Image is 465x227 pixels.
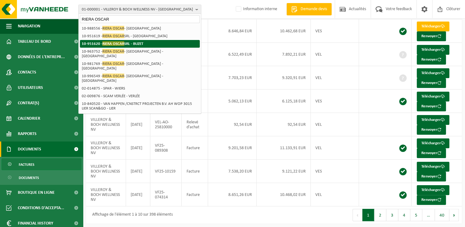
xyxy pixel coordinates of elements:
[182,160,208,183] td: Facture
[257,160,310,183] td: 9.121,22 EUR
[102,41,124,46] span: RIERA OSCAR
[89,209,173,221] div: Affichage de l'élément 1 à 10 sur 398 éléments
[299,6,329,12] span: Demande devis
[18,126,37,141] span: Rapports
[386,209,398,221] button: 3
[78,5,201,14] button: 01-000001 - VILLEROY & BOCH WELLNESS NV - [GEOGRAPHIC_DATA]
[208,136,257,160] td: 9.201,58 EUR
[208,66,257,90] td: 7.703,23 EUR
[417,45,449,55] a: Télécharger
[2,172,81,183] a: Documents
[417,78,446,88] button: Renvoyer
[410,209,422,221] button: 5
[126,113,150,136] td: [DATE]
[80,85,200,92] li: 02-014875 - SPAR - WIERS
[311,183,359,206] td: VEL
[80,32,200,40] li: 10-951619 - SRL - [GEOGRAPHIC_DATA]
[417,185,449,195] a: Télécharger
[311,136,359,160] td: VEL
[417,92,449,102] a: Télécharger
[150,183,182,206] td: VF25-074314
[82,5,193,14] span: 01-000001 - VILLEROY & BOCH WELLNESS NV - [GEOGRAPHIC_DATA]
[18,80,43,95] span: Utilisateurs
[19,172,39,184] span: Documents
[374,209,386,221] button: 2
[208,160,257,183] td: 7.538,20 EUR
[86,136,126,160] td: VILLEROY & BOCH WELLNESS NV
[417,31,446,41] button: Renvoyer
[417,138,449,148] a: Télécharger
[257,136,310,160] td: 11.133,91 EUR
[417,55,446,65] button: Renvoyer
[435,209,449,221] button: 40
[311,19,359,43] td: VES
[19,159,34,170] span: Factures
[257,183,310,206] td: 10.468,02 EUR
[18,185,55,200] span: Boutique en ligne
[208,183,257,206] td: 8.651,26 EUR
[80,72,200,85] li: 10-996549 - - [GEOGRAPHIC_DATA] - [GEOGRAPHIC_DATA]
[102,34,124,38] span: RIERA OSCAR
[311,43,359,66] td: VEL
[208,19,257,43] td: 8.646,84 EUR
[150,160,182,183] td: VF25-10159
[102,74,124,78] span: RIERA OSCAR
[126,160,150,183] td: [DATE]
[257,90,310,113] td: 6.125,18 EUR
[417,102,446,111] button: Renvoyer
[18,200,64,216] span: Conditions d'accepta...
[257,113,310,136] td: 92,54 EUR
[182,183,208,206] td: Facture
[102,61,124,66] span: RIERA OSCAR
[86,160,126,183] td: VILLEROY & BOCH WELLNESS NV
[208,113,257,136] td: 92,54 EUR
[311,66,359,90] td: VEL
[417,68,449,78] a: Télécharger
[86,183,126,206] td: VILLEROY & BOCH WELLNESS NV
[82,41,143,46] strong: 10-951620 - SRL - BUZET
[417,162,449,172] a: Télécharger
[417,22,449,31] a: Télécharger
[182,136,208,160] td: Facture
[80,60,200,72] li: 10-981769 - - [GEOGRAPHIC_DATA] - [GEOGRAPHIC_DATA]
[18,141,41,157] span: Documents
[417,195,446,205] button: Renvoyer
[80,100,200,112] li: 10-840520 - VAN HAPPEN /CNSTRCT PROJECTEN B.V. AH WOP 3015 LIER SCAN&GO - LIER
[2,158,81,170] a: Factures
[257,66,310,90] td: 9.320,91 EUR
[417,115,449,125] a: Télécharger
[102,26,124,30] span: RIERA OSCAR
[449,209,459,221] button: Next
[234,5,277,14] label: Information interne
[417,172,446,181] button: Renvoyer
[311,160,359,183] td: VES
[208,43,257,66] td: 6.522,49 EUR
[150,113,182,136] td: VEL-AO-25810000
[18,95,39,111] span: Contrat(s)
[86,113,126,136] td: VILLEROY & BOCH WELLNESS NV
[398,209,410,221] button: 4
[102,49,124,54] span: RIERA OSCAR
[18,18,40,34] span: Navigation
[257,19,310,43] td: 10.462,68 EUR
[208,90,257,113] td: 5.062,13 EUR
[80,15,200,23] input: Chercher des succursales liées
[417,125,446,135] button: Renvoyer
[150,136,182,160] td: VF25-089308
[417,148,446,158] button: Renvoyer
[18,111,40,126] span: Calendrier
[311,113,359,136] td: VEL
[80,92,200,100] li: 02-009876 - SCAM VERLÉE - VERLÉE
[80,48,200,60] li: 10-963752 - - [GEOGRAPHIC_DATA] - [GEOGRAPHIC_DATA]
[257,43,310,66] td: 7.892,21 EUR
[126,136,150,160] td: [DATE]
[18,34,51,49] span: Tableau de bord
[18,65,36,80] span: Contacts
[422,209,435,221] span: …
[182,113,208,136] td: Relevé d'achat
[126,183,150,206] td: [DATE]
[311,90,359,113] td: VES
[362,209,374,221] button: 1
[353,209,362,221] button: Previous
[80,25,200,32] li: 10-988556 - - [GEOGRAPHIC_DATA]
